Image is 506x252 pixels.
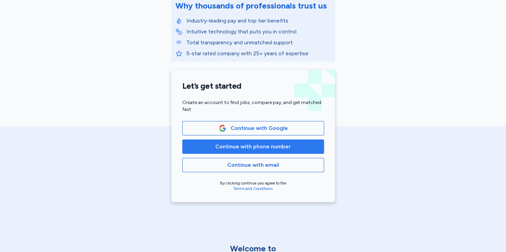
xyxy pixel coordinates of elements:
[227,161,279,169] span: Continue with email
[186,28,331,36] p: Intuitive technology that puts you in control
[186,49,331,58] p: 5-star rated company with 25+ years of expertise
[182,121,324,135] button: Google LogoContinue with Google
[182,81,324,91] h1: Let’s get started
[186,39,331,47] p: Total transparency and unmatched support
[175,0,327,11] div: Why thousands of professionals trust us
[182,139,324,154] button: Continue with phone number
[182,99,324,113] div: Create an account to find jobs, compare pay, and get matched fast
[182,158,324,172] button: Continue with email
[219,124,226,132] img: Google Logo
[182,180,324,191] div: By clicking continue you agree to the
[233,186,273,191] a: Terms and Conditions
[186,17,331,25] p: Industry-leading pay and top tier benefits
[215,143,291,151] span: Continue with phone number
[231,124,288,132] span: Continue with Google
